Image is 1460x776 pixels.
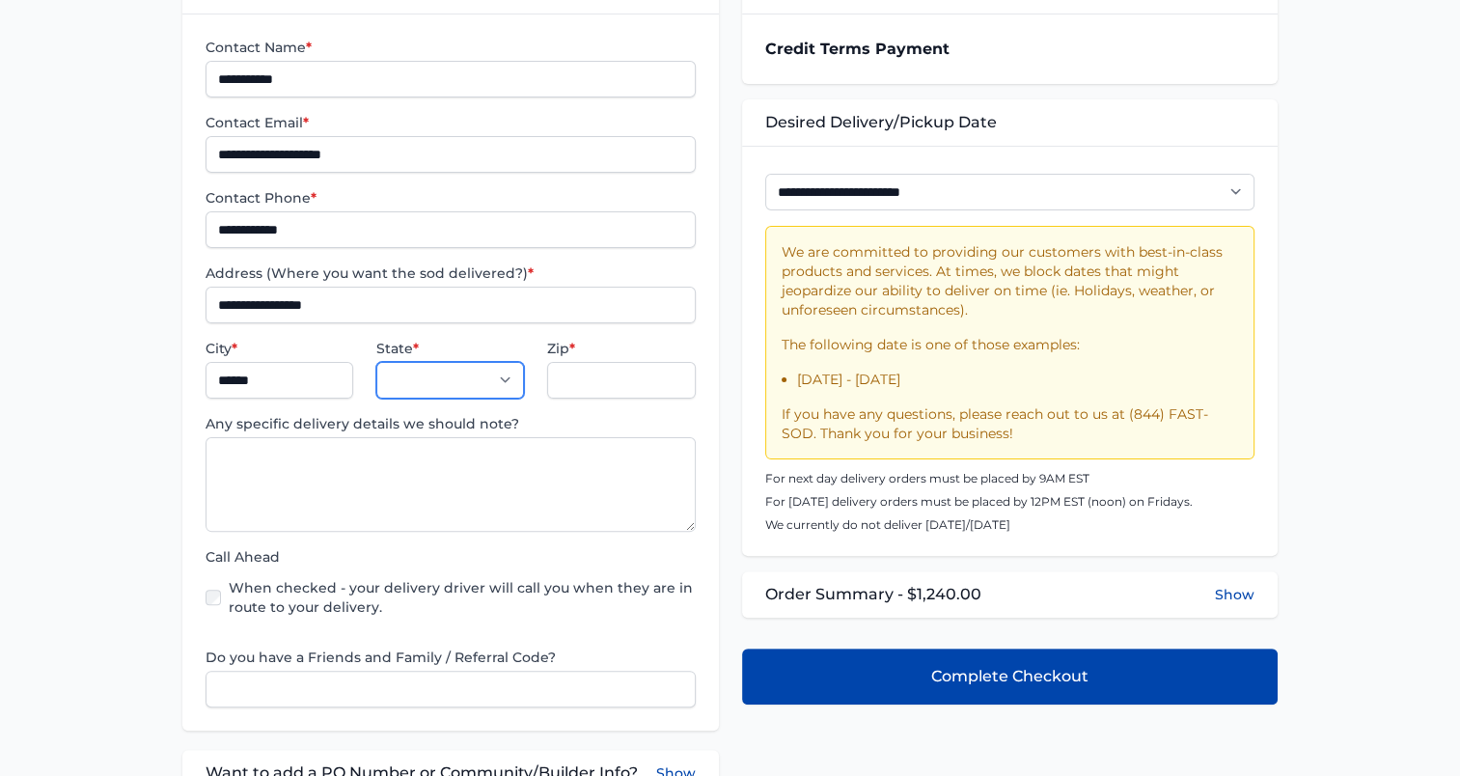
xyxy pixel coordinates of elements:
[782,242,1238,319] p: We are committed to providing our customers with best-in-class products and services. At times, w...
[547,339,695,358] label: Zip
[797,370,1238,389] li: [DATE] - [DATE]
[206,38,695,57] label: Contact Name
[765,40,950,58] strong: Credit Terms Payment
[206,113,695,132] label: Contact Email
[782,404,1238,443] p: If you have any questions, please reach out to us at (844) FAST-SOD. Thank you for your business!
[742,649,1278,705] button: Complete Checkout
[765,494,1254,510] p: For [DATE] delivery orders must be placed by 12PM EST (noon) on Fridays.
[206,414,695,433] label: Any specific delivery details we should note?
[782,335,1238,354] p: The following date is one of those examples:
[765,583,981,606] span: Order Summary - $1,240.00
[206,263,695,283] label: Address (Where you want the sod delivered?)
[1215,585,1254,604] button: Show
[206,188,695,208] label: Contact Phone
[206,648,695,667] label: Do you have a Friends and Family / Referral Code?
[376,339,524,358] label: State
[765,517,1254,533] p: We currently do not deliver [DATE]/[DATE]
[931,665,1088,688] span: Complete Checkout
[765,471,1254,486] p: For next day delivery orders must be placed by 9AM EST
[206,339,353,358] label: City
[742,99,1278,146] div: Desired Delivery/Pickup Date
[206,547,695,567] label: Call Ahead
[229,578,695,617] label: When checked - your delivery driver will call you when they are in route to your delivery.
